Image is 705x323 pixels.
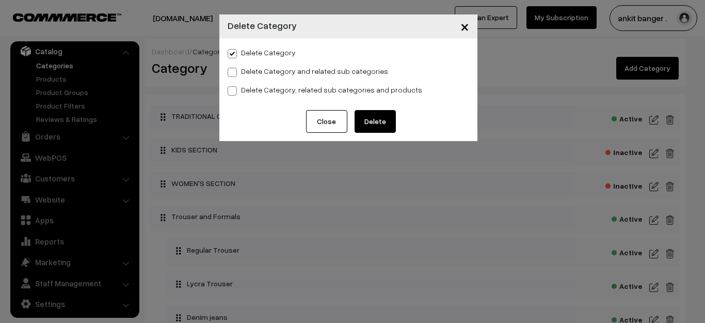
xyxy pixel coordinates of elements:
label: Delete Category and related sub categories [228,66,388,76]
button: Close [306,110,347,133]
span: × [460,17,469,36]
h4: Delete Category [228,19,297,33]
button: Delete [355,110,396,133]
button: Close [452,10,477,42]
label: Delete Category [228,47,296,58]
label: Delete Category, related sub categories and products [228,84,422,95]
